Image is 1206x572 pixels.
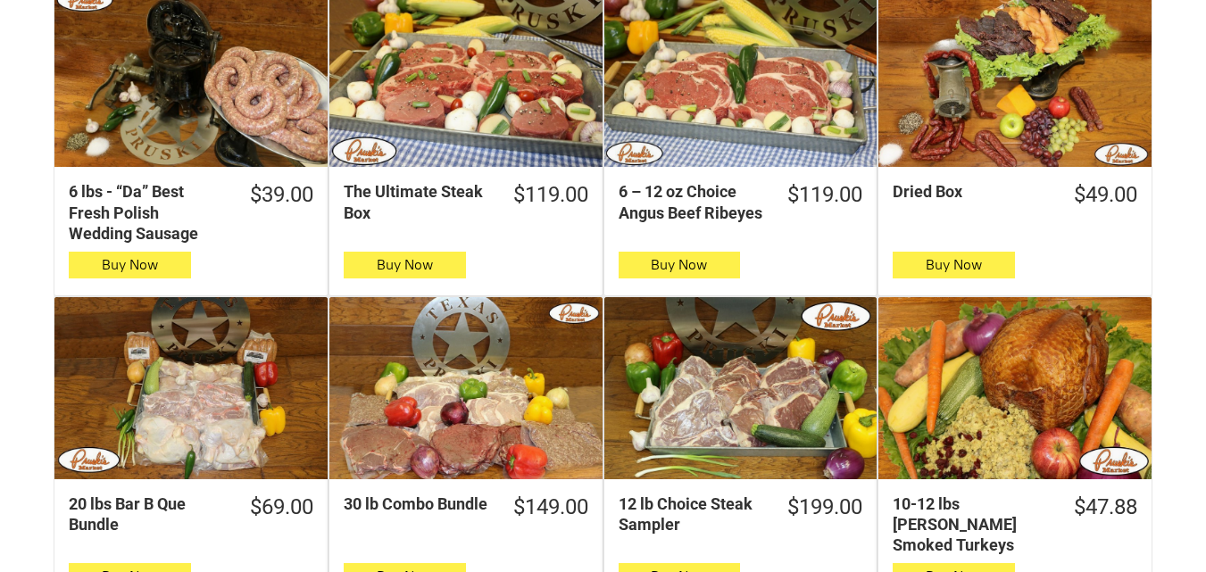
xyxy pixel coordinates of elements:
a: $69.0020 lbs Bar B Que Bundle [54,493,328,535]
a: $39.006 lbs - “Da” Best Fresh Polish Wedding Sausage [54,181,328,244]
a: 12 lb Choice Steak Sampler [604,297,877,479]
span: Buy Now [377,256,433,273]
div: 12 lb Choice Steak Sampler [619,493,763,535]
button: Buy Now [69,252,191,278]
a: 10-12 lbs Pruski&#39;s Smoked Turkeys [878,297,1152,479]
a: $49.00Dried Box [878,181,1152,209]
span: Buy Now [651,256,707,273]
div: $39.00 [250,181,313,209]
div: $49.00 [1074,181,1137,209]
div: 6 lbs - “Da” Best Fresh Polish Wedding Sausage [69,181,225,244]
div: 10-12 lbs [PERSON_NAME] Smoked Turkeys [893,493,1049,556]
div: 6 – 12 oz Choice Angus Beef Ribeyes [619,181,763,223]
div: $119.00 [787,181,862,209]
div: $119.00 [513,181,588,209]
div: $149.00 [513,493,588,521]
button: Buy Now [344,252,466,278]
span: Buy Now [102,256,158,273]
div: The Ultimate Steak Box [344,181,488,223]
a: 20 lbs Bar B Que Bundle [54,297,328,479]
div: 30 lb Combo Bundle [344,493,488,514]
a: $119.00The Ultimate Steak Box [329,181,603,223]
a: $119.006 – 12 oz Choice Angus Beef Ribeyes [604,181,877,223]
div: $199.00 [787,493,862,521]
button: Buy Now [619,252,741,278]
div: $47.88 [1074,493,1137,521]
button: Buy Now [893,252,1015,278]
a: 30 lb Combo Bundle [329,297,603,479]
a: $199.0012 lb Choice Steak Sampler [604,493,877,535]
span: Buy Now [926,256,982,273]
div: 20 lbs Bar B Que Bundle [69,493,225,535]
div: $69.00 [250,493,313,521]
a: $149.0030 lb Combo Bundle [329,493,603,521]
div: Dried Box [893,181,1049,202]
a: $47.8810-12 lbs [PERSON_NAME] Smoked Turkeys [878,493,1152,556]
